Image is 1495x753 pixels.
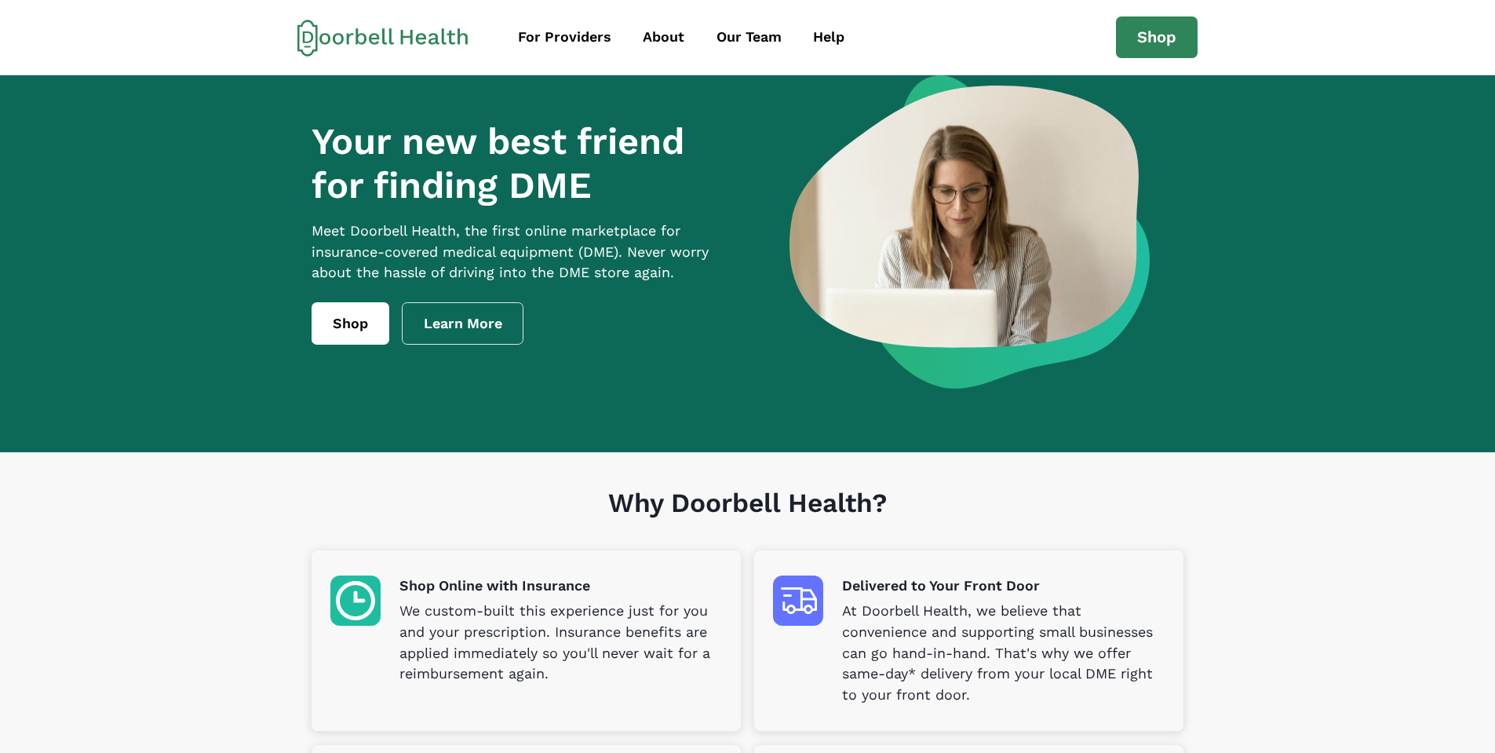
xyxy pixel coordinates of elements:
img: Delivered to Your Front Door icon [773,576,823,626]
p: At Doorbell Health, we believe that convenience and supporting small businesses can go hand-in-ha... [842,601,1165,706]
a: Shop [312,302,389,345]
p: Meet Doorbell Health, the first online marketplace for insurance-covered medical equipment (DME).... [312,221,738,284]
h1: Your new best friend for finding DME [312,119,738,208]
p: We custom-built this experience just for you and your prescription. Insurance benefits are applie... [399,601,722,685]
div: For Providers [518,27,611,48]
a: About [629,20,698,55]
div: About [643,27,684,48]
p: Shop Online with Insurance [399,576,722,597]
a: Help [799,20,859,55]
a: Learn More [402,302,524,345]
a: For Providers [504,20,625,55]
div: Our Team [717,27,782,48]
h1: Why Doorbell Health? [312,488,1183,551]
a: Our Team [702,20,796,55]
div: Help [813,27,844,48]
img: Shop Online with Insurance icon [330,576,381,626]
a: Shop [1116,16,1198,59]
img: a woman looking at a computer [789,75,1150,389]
p: Delivered to Your Front Door [842,576,1165,597]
